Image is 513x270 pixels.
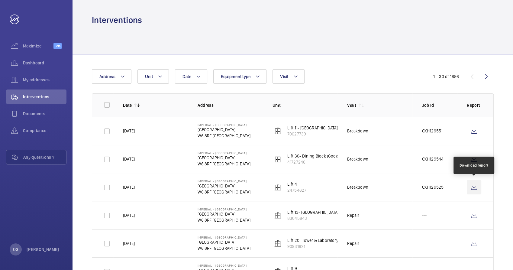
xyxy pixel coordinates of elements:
[123,102,132,108] p: Date
[123,128,135,134] p: [DATE]
[422,212,427,218] p: ---
[347,240,359,246] div: Repair
[274,184,281,191] img: elevator.svg
[274,127,281,135] img: elevator.svg
[182,74,191,79] span: Date
[274,212,281,219] img: elevator.svg
[198,179,250,183] p: Imperial - [GEOGRAPHIC_DATA]
[23,77,66,83] span: My addresses
[145,74,153,79] span: Unit
[123,240,135,246] p: [DATE]
[287,181,306,187] p: Lift 4
[213,69,267,84] button: Equipment type
[287,237,373,243] p: Lift 20- Tower & Laboratory Block (Passenger)
[198,264,250,267] p: Imperial - [GEOGRAPHIC_DATA]
[287,153,366,159] p: Lift 30- Dining Block (Goods/Dumbwaiter)
[23,111,66,117] span: Documents
[198,207,250,211] p: Imperial - [GEOGRAPHIC_DATA]
[422,184,444,190] p: CXH129525
[287,125,373,131] p: Lift 11- [GEOGRAPHIC_DATA] Block (Passenger)
[347,184,368,190] div: Breakdown
[198,217,250,223] p: W6 8RF [GEOGRAPHIC_DATA]
[27,246,59,252] p: [PERSON_NAME]
[347,212,359,218] div: Repair
[198,245,250,251] p: W6 8RF [GEOGRAPHIC_DATA]
[422,156,444,162] p: CXH129544
[198,236,250,239] p: Imperial - [GEOGRAPHIC_DATA]
[123,184,135,190] p: [DATE]
[198,183,250,189] p: [GEOGRAPHIC_DATA]
[287,215,373,221] p: 83045843
[23,60,66,66] span: Dashboard
[467,102,481,108] p: Report
[23,128,66,134] span: Compliance
[99,74,115,79] span: Address
[287,187,306,193] p: 24754627
[23,154,66,160] span: Any questions ?
[53,43,62,49] span: Beta
[198,211,250,217] p: [GEOGRAPHIC_DATA]
[198,189,250,195] p: W6 8RF [GEOGRAPHIC_DATA]
[273,102,337,108] p: Unit
[198,127,250,133] p: [GEOGRAPHIC_DATA]
[92,15,142,26] h1: Interventions
[92,69,131,84] button: Address
[433,73,459,80] div: 1 – 30 of 1886
[198,239,250,245] p: [GEOGRAPHIC_DATA]
[287,209,373,215] p: Lift 13- [GEOGRAPHIC_DATA] Block (Passenger)
[274,155,281,163] img: elevator.svg
[422,128,443,134] p: CXH129551
[280,74,288,79] span: Visit
[13,246,18,252] p: OG
[221,74,251,79] span: Equipment type
[123,212,135,218] p: [DATE]
[123,156,135,162] p: [DATE]
[422,102,457,108] p: Job Id
[137,69,169,84] button: Unit
[198,161,250,167] p: W6 8RF [GEOGRAPHIC_DATA]
[198,155,250,161] p: [GEOGRAPHIC_DATA]
[347,128,368,134] div: Breakdown
[347,156,368,162] div: Breakdown
[273,69,304,84] button: Visit
[198,102,263,108] p: Address
[422,240,427,246] p: ---
[287,243,373,249] p: 90931621
[198,151,250,155] p: Imperial - [GEOGRAPHIC_DATA]
[23,43,53,49] span: Maximize
[198,133,250,139] p: W6 8RF [GEOGRAPHIC_DATA]
[460,163,489,168] div: Download report
[274,240,281,247] img: elevator.svg
[287,159,366,165] p: 41727246
[287,131,373,137] p: 70627739
[23,94,66,100] span: Interventions
[198,123,250,127] p: Imperial - [GEOGRAPHIC_DATA]
[347,102,356,108] p: Visit
[175,69,207,84] button: Date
